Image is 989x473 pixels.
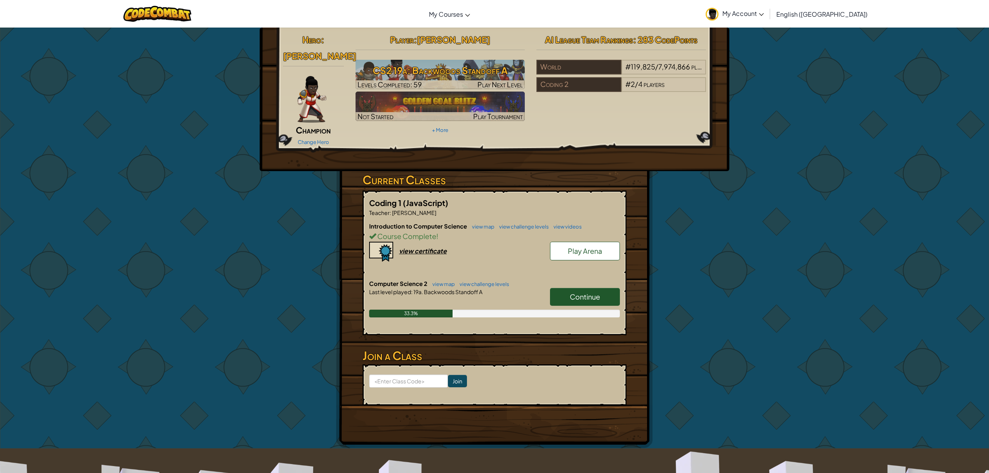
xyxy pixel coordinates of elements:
span: Teacher [369,209,390,216]
span: 119,825 [631,62,655,71]
span: # [625,80,631,88]
div: view certificate [399,247,447,255]
span: : 283 CodePoints [633,34,698,45]
img: certificate-icon.png [369,242,393,262]
span: My Courses [429,10,463,18]
span: 7,974,866 [658,62,690,71]
span: 2 [631,80,635,88]
span: Champion [296,125,331,135]
h3: Current Classes [363,171,626,189]
span: Introduction to Computer Science [369,222,468,230]
span: Play Tournament [473,112,523,121]
span: : [414,34,417,45]
a: Not StartedPlay Tournament [356,92,525,121]
a: view videos [550,224,582,230]
a: Change Hero [298,139,329,145]
span: : [411,288,413,295]
span: / [635,80,638,88]
span: [PERSON_NAME] [391,209,436,216]
span: # [625,62,631,71]
span: ! [436,232,438,241]
span: Course Complete [376,232,436,241]
span: My Account [722,9,764,17]
img: champion-pose.png [297,76,326,123]
span: players [691,62,712,71]
div: 33.3% [369,310,453,317]
span: players [644,80,665,88]
a: My Courses [425,3,474,24]
a: World#119,825/7,974,866players [536,67,706,76]
div: World [536,60,621,75]
h3: CS2 19a: Backwoods Standoff A [356,62,525,79]
span: English ([GEOGRAPHIC_DATA]) [776,10,868,18]
a: My Account [702,2,768,26]
span: : [321,34,324,45]
img: CodeCombat logo [123,6,191,22]
span: [PERSON_NAME] [417,34,490,45]
img: Golden Goal [356,92,525,121]
span: Not Started [357,112,394,121]
span: Continue [570,292,600,301]
a: Coding 2#2/4players [536,85,706,94]
span: AI League Team Rankings [545,34,633,45]
img: CS2 19a: Backwoods Standoff A [356,60,525,89]
span: 19a. [413,288,423,295]
div: Coding 2 [536,77,621,92]
a: English ([GEOGRAPHIC_DATA]) [772,3,871,24]
span: Levels Completed: 59 [357,80,422,89]
input: <Enter Class Code> [369,374,448,388]
span: Hero [302,34,321,45]
span: Computer Science 2 [369,280,429,287]
a: view challenge levels [495,224,549,230]
span: Play Next Level [477,80,523,89]
a: + More [432,127,448,133]
span: / [655,62,658,71]
span: Player [390,34,414,45]
span: [PERSON_NAME] [283,50,356,61]
a: view map [429,281,455,287]
a: view certificate [369,247,447,255]
a: view map [468,224,494,230]
a: Play Next Level [356,60,525,89]
span: Play Arena [568,246,602,255]
span: Backwoods Standoff A [423,288,482,295]
span: (JavaScript) [403,198,448,208]
input: Join [448,375,467,387]
span: Last level played [369,288,411,295]
h3: Join a Class [363,347,626,364]
a: view challenge levels [456,281,509,287]
img: avatar [706,8,718,21]
span: Coding 1 [369,198,403,208]
span: : [390,209,391,216]
span: 4 [638,80,642,88]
